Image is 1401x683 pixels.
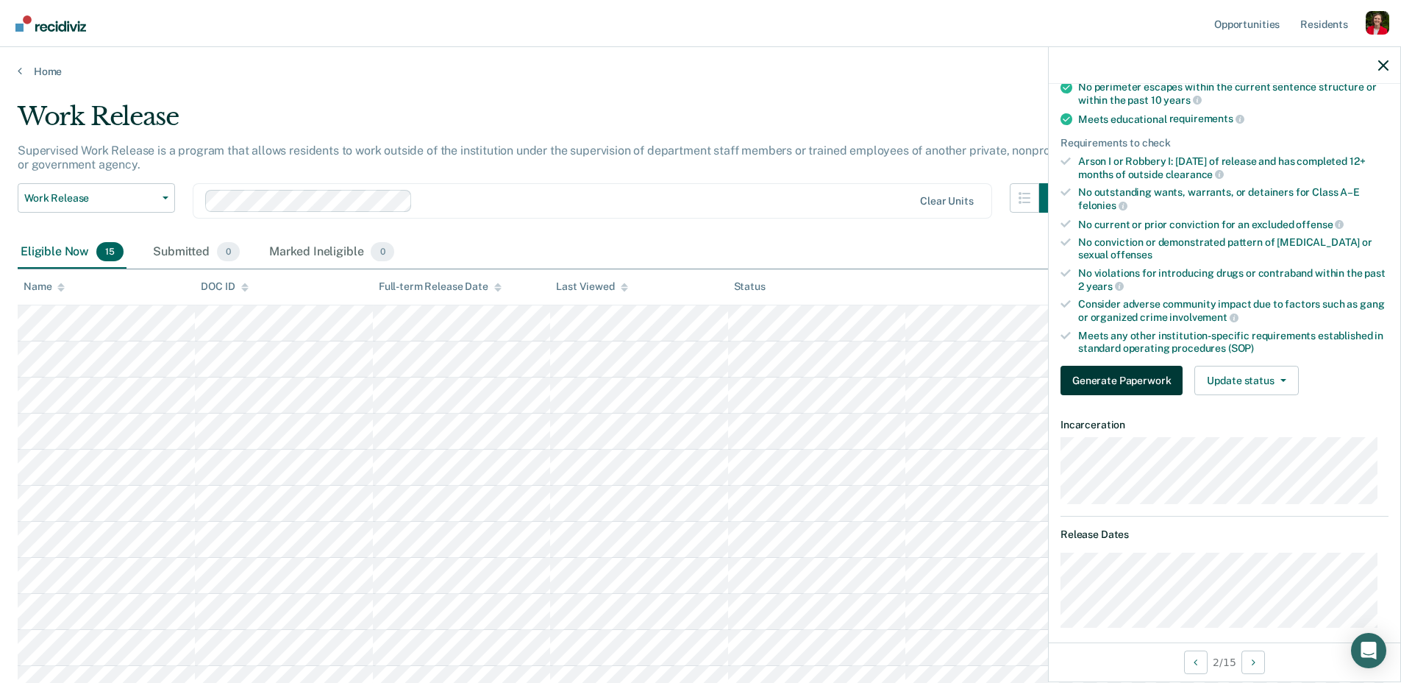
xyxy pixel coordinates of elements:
[1078,298,1388,323] div: Consider adverse community impact due to factors such as gang or organized crime
[734,280,766,293] div: Status
[1078,186,1388,211] div: No outstanding wants, warrants, or detainers for Class A–E
[1351,633,1386,668] div: Open Intercom Messenger
[1166,169,1224,180] span: clearance
[18,102,1069,144] div: Work Release
[1296,219,1344,230] span: offense
[96,242,124,261] span: 15
[1078,81,1388,106] div: No perimeter escapes within the current sentence structure or within the past 10
[1086,280,1124,292] span: years
[1184,651,1208,674] button: Previous Opportunity
[556,280,627,293] div: Last Viewed
[1241,651,1265,674] button: Next Opportunity
[1366,11,1389,35] button: Profile dropdown button
[920,195,974,208] div: Clear units
[217,242,240,261] span: 0
[1078,155,1388,180] div: Arson I or Robbery I: [DATE] of release and has completed 12+ months of outside
[24,280,65,293] div: Name
[1078,267,1388,292] div: No violations for introducing drugs or contraband within the past 2
[1111,249,1152,261] span: offenses
[371,242,393,261] span: 0
[1078,236,1388,261] div: No conviction or demonstrated pattern of [MEDICAL_DATA] or sexual
[1060,137,1388,149] div: Requirements to check
[18,144,1064,171] p: Supervised Work Release is a program that allows residents to work outside of the institution und...
[1060,528,1388,541] dt: Release Dates
[1049,643,1400,682] div: 2 / 15
[1078,330,1388,355] div: Meets any other institution-specific requirements established in standard operating procedures
[15,15,86,32] img: Recidiviz
[1163,94,1201,106] span: years
[18,236,126,269] div: Eligible Now
[1228,342,1254,354] span: (SOP)
[1169,113,1244,124] span: requirements
[1169,311,1238,323] span: involvement
[1060,419,1388,431] dt: Incarceration
[1078,218,1388,231] div: No current or prior conviction for an excluded
[1060,366,1183,395] button: Generate Paperwork
[201,280,248,293] div: DOC ID
[1078,113,1388,126] div: Meets educational
[18,65,1383,78] a: Home
[266,236,397,269] div: Marked Ineligible
[1194,366,1298,395] button: Update status
[379,280,502,293] div: Full-term Release Date
[150,236,243,269] div: Submitted
[24,192,157,205] span: Work Release
[1078,199,1127,211] span: felonies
